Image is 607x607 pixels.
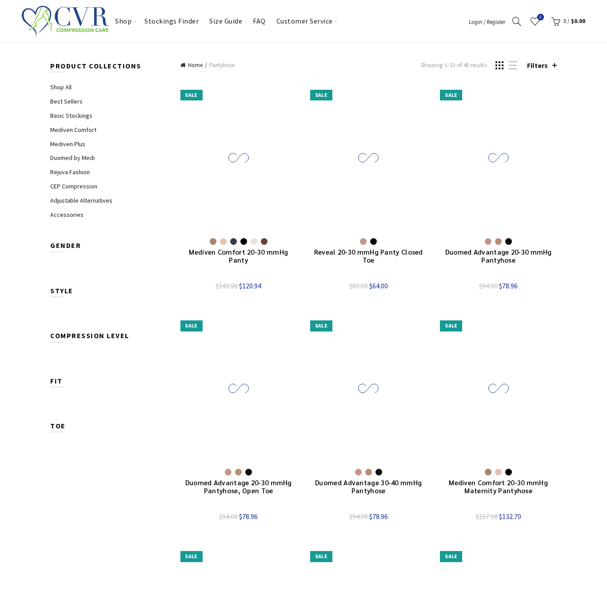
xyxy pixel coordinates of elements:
[180,479,297,495] a: Duomed Advantage 20-30 mmHg Pantyhose, Open Toe
[50,154,95,162] a: Duomed by Medi
[349,512,368,521] del: $94.00
[50,421,167,432] h5: Toe
[310,248,427,264] a: Reveal 20-30 mmHg Panty Closed Toe
[549,15,585,28] a: 0 / $0.00
[50,240,167,252] h5: Gender
[216,281,238,290] del: $143.98
[239,281,261,290] ins: $120.94
[479,281,498,290] del: $94.00
[180,314,297,463] a: Sale
[445,553,458,559] span: Sale
[209,61,235,69] span: Pantyhose
[50,83,72,91] a: Shop All
[310,83,427,232] a: Sale
[50,182,97,190] a: CEP Compression
[50,168,90,176] a: Rejuva Fashion
[239,512,258,521] ins: $78.96
[315,553,328,559] span: Sale
[50,211,84,219] a: Accessories
[185,553,198,559] span: Sale
[527,61,557,70] a: Filters
[445,92,458,98] span: Sale
[445,322,458,329] span: Sale
[219,512,238,521] del: $94.00
[50,286,167,297] h5: Style
[571,17,585,25] span: $0.00
[349,281,368,290] del: $80.00
[369,281,388,290] ins: $64.00
[537,14,544,20] span: 0
[50,376,167,387] h5: Fit
[499,281,518,290] ins: $78.96
[315,92,328,98] span: Sale
[528,15,542,28] a: Wishlist0
[567,17,570,25] span: /
[180,83,297,232] a: Sale
[369,512,388,521] ins: $78.96
[50,61,167,72] h5: Product Collections
[50,126,96,134] a: Mediven Comfort
[50,112,92,120] a: Basic Stockings
[475,512,498,521] del: $157.98
[440,83,556,232] a: Sale
[440,479,556,495] a: Mediven Comfort 20-30 mmHg Maternity Pantyhose
[563,17,566,25] span: 0
[315,322,328,329] span: Sale
[469,18,505,26] a: Login / Register
[180,61,207,69] a: Home
[50,140,85,148] a: Mediven Plus
[50,196,112,204] a: Adjustable Alternatives
[499,512,521,521] ins: $132.70
[22,1,109,40] img: CVR Compression Care
[185,92,198,98] span: Sale
[440,248,556,264] a: Duomed Advantage 20-30 mmHg Pantyhose
[185,322,198,329] span: Sale
[50,331,167,342] h5: Compression Level
[440,314,556,463] a: Sale
[310,314,427,463] a: Sale
[310,479,427,495] a: Duomed Advantage 30-40 mmHg Pantyhose
[180,248,297,264] a: Mediven Comfort 20-30 mmHg Panty
[50,97,83,105] a: Best Sellers
[421,61,487,70] p: Showing 1–15 of 40 results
